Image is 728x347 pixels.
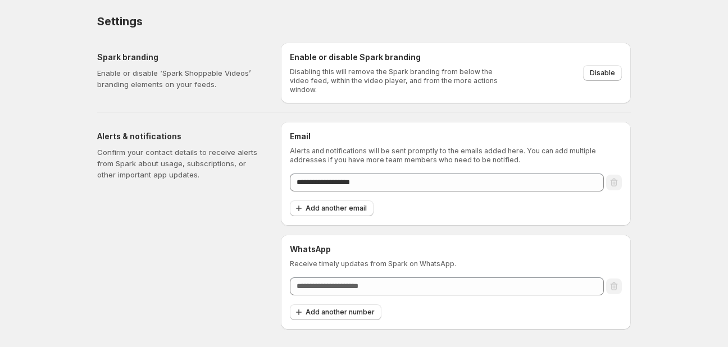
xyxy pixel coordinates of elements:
button: Add another number [290,304,381,320]
p: Disabling this will remove the Spark branding from below the video feed, within the video player,... [290,67,505,94]
h6: Enable or disable Spark branding [290,52,505,63]
h6: WhatsApp [290,244,622,255]
button: Add another email [290,200,374,216]
h5: Alerts & notifications [97,131,263,142]
p: Alerts and notifications will be sent promptly to the emails added here. You can add multiple add... [290,147,622,165]
h6: Email [290,131,622,142]
p: Receive timely updates from Spark on WhatsApp. [290,259,622,268]
span: Add another number [306,308,375,317]
span: Settings [97,15,142,28]
button: Disable [583,65,622,81]
span: Disable [590,69,615,77]
span: Add another email [306,204,367,213]
h5: Spark branding [97,52,263,63]
p: Confirm your contact details to receive alerts from Spark about usage, subscriptions, or other im... [97,147,263,180]
p: Enable or disable ‘Spark Shoppable Videos’ branding elements on your feeds. [97,67,263,90]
